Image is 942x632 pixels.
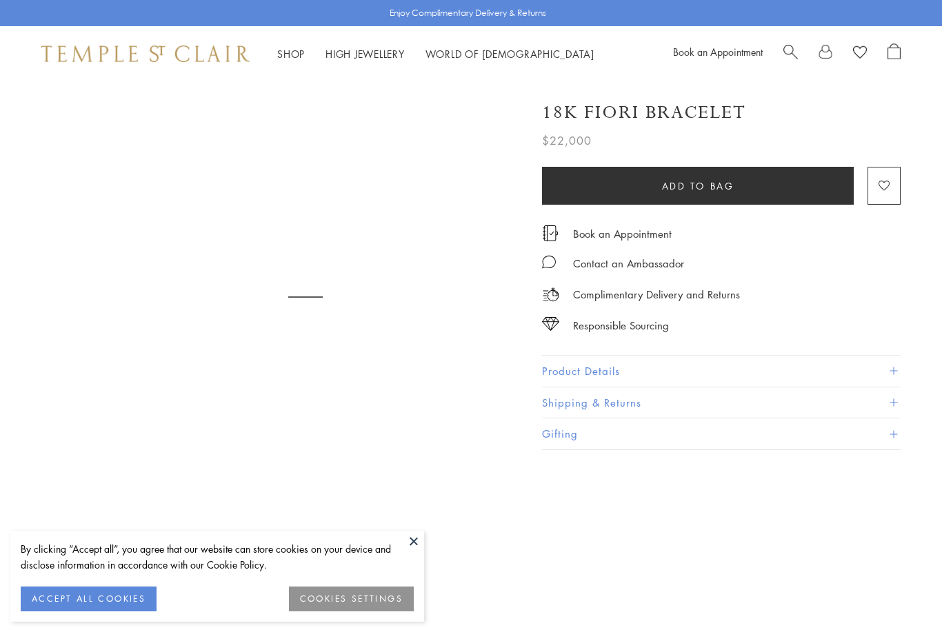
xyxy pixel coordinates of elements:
h1: 18K Fiori Bracelet [542,101,746,125]
img: MessageIcon-01_2.svg [542,255,556,269]
button: Add to bag [542,167,854,205]
button: Product Details [542,356,901,387]
nav: Main navigation [277,45,594,63]
p: Enjoy Complimentary Delivery & Returns [390,6,546,20]
div: By clicking “Accept all”, you agree that our website can store cookies on your device and disclos... [21,541,414,573]
iframe: Gorgias live chat messenger [873,567,928,618]
a: Open Shopping Bag [888,43,901,64]
a: Search [783,43,798,64]
a: World of [DEMOGRAPHIC_DATA]World of [DEMOGRAPHIC_DATA] [425,47,594,61]
button: Gifting [542,418,901,449]
button: Shipping & Returns [542,387,901,418]
button: COOKIES SETTINGS [289,587,414,611]
a: Book an Appointment [573,226,672,241]
a: View Wishlist [853,43,867,64]
p: Complimentary Delivery and Returns [573,286,740,303]
a: High JewelleryHigh Jewellery [325,47,405,61]
div: Contact an Ambassador [573,255,684,272]
img: icon_delivery.svg [542,286,559,303]
button: ACCEPT ALL COOKIES [21,587,157,611]
div: Responsible Sourcing [573,317,669,334]
span: $22,000 [542,132,592,150]
img: icon_sourcing.svg [542,317,559,331]
img: icon_appointment.svg [542,225,559,241]
a: ShopShop [277,47,305,61]
img: Temple St. Clair [41,45,250,62]
span: Add to bag [662,179,734,194]
a: Book an Appointment [673,45,763,59]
